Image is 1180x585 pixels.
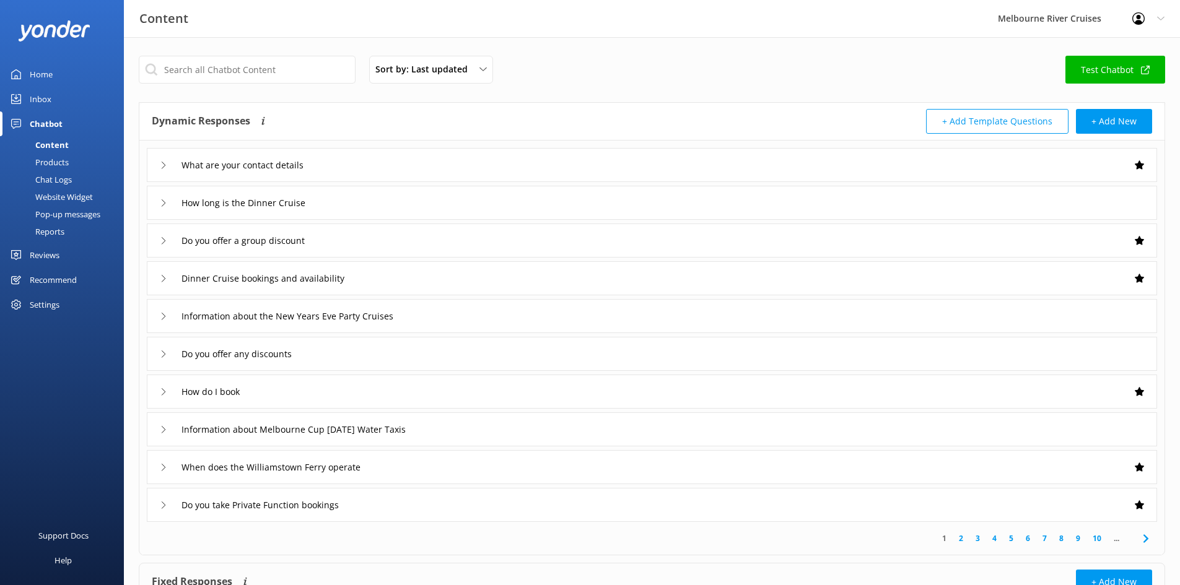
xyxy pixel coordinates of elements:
[139,56,356,84] input: Search all Chatbot Content
[7,206,124,223] a: Pop-up messages
[7,171,72,188] div: Chat Logs
[55,548,72,573] div: Help
[1070,532,1086,544] a: 9
[7,136,69,154] div: Content
[936,532,953,544] a: 1
[7,223,124,240] a: Reports
[19,20,90,41] img: yonder-white-logo.png
[926,109,1069,134] button: + Add Template Questions
[7,136,124,154] a: Content
[7,154,69,171] div: Products
[152,109,250,134] h4: Dynamic Responses
[30,243,59,267] div: Reviews
[7,223,64,240] div: Reports
[1053,532,1070,544] a: 8
[1020,532,1036,544] a: 6
[953,532,969,544] a: 2
[30,62,53,87] div: Home
[30,292,59,317] div: Settings
[986,532,1003,544] a: 4
[1108,532,1125,544] span: ...
[1003,532,1020,544] a: 5
[30,111,63,136] div: Chatbot
[1086,532,1108,544] a: 10
[375,63,475,76] span: Sort by: Last updated
[139,9,188,28] h3: Content
[38,523,89,548] div: Support Docs
[1076,109,1152,134] button: + Add New
[7,188,93,206] div: Website Widget
[7,188,124,206] a: Website Widget
[1065,56,1165,84] a: Test Chatbot
[7,206,100,223] div: Pop-up messages
[1036,532,1053,544] a: 7
[30,267,77,292] div: Recommend
[969,532,986,544] a: 3
[7,171,124,188] a: Chat Logs
[7,154,124,171] a: Products
[30,87,51,111] div: Inbox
